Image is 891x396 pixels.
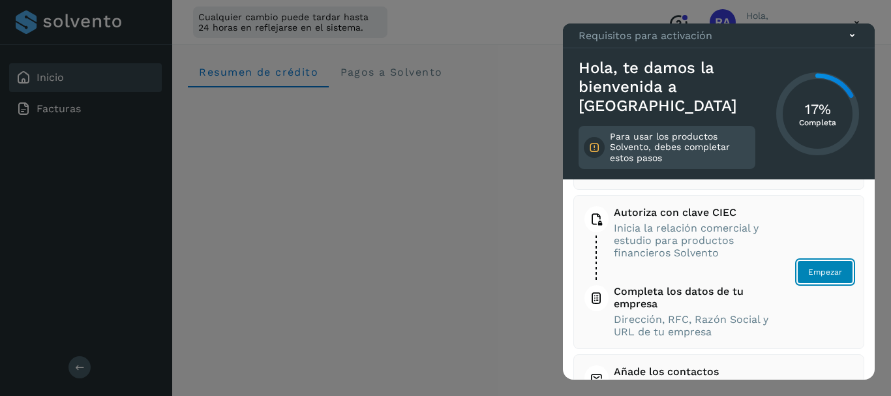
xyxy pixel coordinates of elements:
[614,206,772,219] span: Autoriza con clave CIEC
[808,266,842,278] span: Empezar
[614,313,772,338] span: Dirección, RFC, Razón Social y URL de tu empresa
[563,23,875,48] div: Requisitos para activación
[579,29,712,42] p: Requisitos para activación
[614,365,772,390] span: Añade los contactos empresariales
[614,285,772,310] span: Completa los datos de tu empresa
[579,59,755,115] h3: Hola, te damos la bienvenida a [GEOGRAPHIC_DATA]
[584,206,853,338] button: Autoriza con clave CIECInicia la relación comercial y estudio para productos financieros Solvento...
[799,100,836,117] h3: 17%
[799,118,836,127] p: Completa
[614,222,772,260] span: Inicia la relación comercial y estudio para productos financieros Solvento
[797,260,853,284] button: Empezar
[610,131,750,164] p: Para usar los productos Solvento, debes completar estos pasos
